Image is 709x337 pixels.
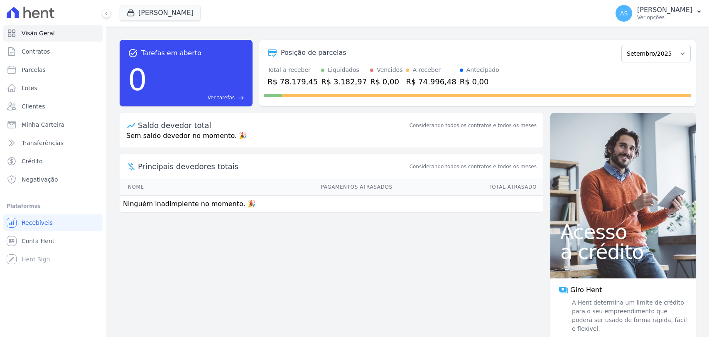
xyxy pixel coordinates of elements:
div: Plataformas [7,201,99,211]
div: Saldo devedor total [138,120,408,131]
a: Conta Hent [3,233,103,249]
div: Considerando todos os contratos e todos os meses [410,122,537,129]
div: Antecipado [466,66,499,74]
a: Clientes [3,98,103,115]
span: Visão Geral [22,29,55,37]
a: Minha Carteira [3,116,103,133]
p: [PERSON_NAME] [637,6,692,14]
span: Clientes [22,102,45,111]
div: A receber [412,66,441,74]
div: R$ 78.179,45 [267,76,318,87]
span: task_alt [128,48,138,58]
td: Ninguém inadimplente no momento. 🎉 [120,196,543,213]
span: Ver tarefas [208,94,235,101]
div: Liquidados [328,66,359,74]
a: Negativação [3,171,103,188]
a: Lotes [3,80,103,96]
span: a crédito [560,242,686,262]
div: R$ 0,00 [370,76,402,87]
span: Negativação [22,175,58,184]
th: Total Atrasado [393,179,543,196]
span: Considerando todos os contratos e todos os meses [410,163,537,170]
a: Ver tarefas east [150,94,244,101]
div: Total a receber [267,66,318,74]
p: Ver opções [637,14,692,21]
a: Visão Geral [3,25,103,42]
div: R$ 0,00 [460,76,499,87]
div: R$ 3.182,97 [321,76,367,87]
a: Transferências [3,135,103,151]
div: Vencidos [377,66,402,74]
span: Acesso [560,222,686,242]
span: Giro Hent [570,285,602,295]
span: Tarefas em aberto [141,48,201,58]
span: AS [620,10,628,16]
span: Recebíveis [22,219,53,227]
div: 0 [128,58,147,101]
a: Parcelas [3,61,103,78]
span: Lotes [22,84,37,92]
button: [PERSON_NAME] [120,5,201,21]
th: Nome [120,179,195,196]
p: Sem saldo devedor no momento. 🎉 [120,131,543,148]
button: AS [PERSON_NAME] Ver opções [609,2,709,25]
div: R$ 74.996,48 [406,76,456,87]
a: Contratos [3,43,103,60]
span: Contratos [22,47,50,56]
span: Minha Carteira [22,121,64,129]
span: Crédito [22,157,43,165]
a: Crédito [3,153,103,170]
span: east [238,95,244,101]
span: Conta Hent [22,237,54,245]
th: Pagamentos Atrasados [195,179,393,196]
span: A Hent determina um limite de crédito para o seu empreendimento que poderá ser usado de forma ráp... [570,298,687,333]
a: Recebíveis [3,214,103,231]
span: Principais devedores totais [138,161,408,172]
span: Transferências [22,139,64,147]
span: Parcelas [22,66,46,74]
div: Posição de parcelas [281,48,346,58]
